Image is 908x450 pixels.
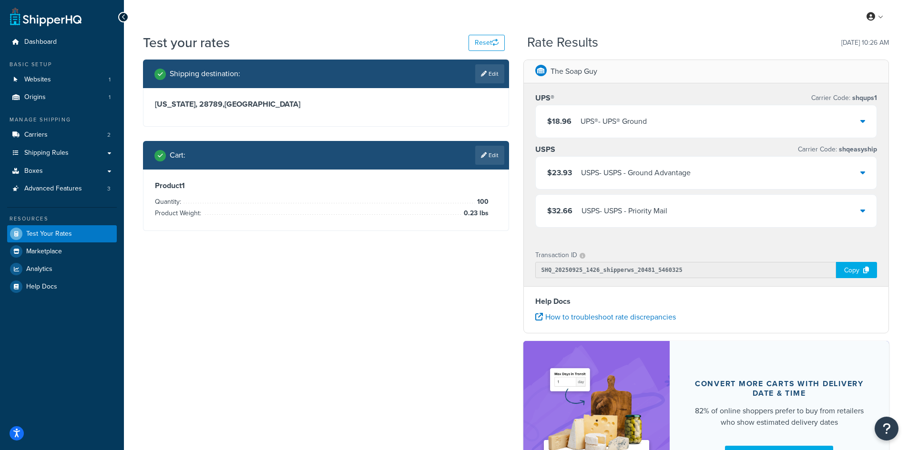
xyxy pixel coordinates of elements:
span: Analytics [26,265,52,273]
a: Websites1 [7,71,117,89]
a: Origins1 [7,89,117,106]
h1: Test your rates [143,33,230,52]
span: Shipping Rules [24,149,69,157]
span: $23.93 [547,167,572,178]
span: Advanced Features [24,185,82,193]
span: Carriers [24,131,48,139]
a: Shipping Rules [7,144,117,162]
div: Manage Shipping [7,116,117,124]
p: Carrier Code: [811,91,877,105]
a: How to troubleshoot rate discrepancies [535,311,676,322]
li: Carriers [7,126,117,144]
a: Help Docs [7,278,117,295]
span: Help Docs [26,283,57,291]
p: Carrier Code: [798,143,877,156]
h3: Product 1 [155,181,497,190]
span: shqups1 [850,93,877,103]
span: $32.66 [547,205,572,216]
div: USPS - USPS - Priority Mail [582,204,667,218]
h3: UPS® [535,93,554,103]
button: Open Resource Center [875,417,898,440]
span: Test Your Rates [26,230,72,238]
a: Test Your Rates [7,225,117,242]
p: [DATE] 10:26 AM [841,36,889,50]
span: Websites [24,76,51,84]
a: Carriers2 [7,126,117,144]
h3: [US_STATE], 28789 , [GEOGRAPHIC_DATA] [155,100,497,109]
span: 1 [109,93,111,101]
span: Boxes [24,167,43,175]
div: Resources [7,215,117,223]
span: 1 [109,76,111,84]
span: Product Weight: [155,208,204,218]
h3: USPS [535,145,555,154]
li: Origins [7,89,117,106]
button: Reset [469,35,505,51]
div: UPS® - UPS® Ground [581,115,647,128]
span: Marketplace [26,248,62,256]
span: 2 [107,131,111,139]
li: Websites [7,71,117,89]
a: Analytics [7,260,117,278]
span: 100 [475,196,489,208]
span: shqeasyship [837,144,877,154]
a: Boxes [7,162,117,180]
span: 0.23 lbs [461,208,489,219]
p: Transaction ID [535,249,577,262]
a: Advanced Features3 [7,180,117,198]
span: Dashboard [24,38,57,46]
div: Convert more carts with delivery date & time [693,379,867,398]
span: $18.96 [547,116,571,127]
div: Copy [836,262,877,278]
div: Basic Setup [7,60,117,69]
h4: Help Docs [535,296,877,307]
h2: Rate Results [527,35,598,50]
a: Edit [475,64,504,83]
h2: Cart : [170,151,185,160]
span: Origins [24,93,46,101]
div: USPS - USPS - Ground Advantage [581,166,691,180]
div: 82% of online shoppers prefer to buy from retailers who show estimated delivery dates [693,405,867,428]
a: Dashboard [7,33,117,51]
a: Marketplace [7,243,117,260]
h2: Shipping destination : [170,70,240,78]
span: 3 [107,185,111,193]
p: The Soap Guy [551,65,597,78]
span: Quantity: [155,197,184,207]
a: Edit [475,146,504,165]
li: Advanced Features [7,180,117,198]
